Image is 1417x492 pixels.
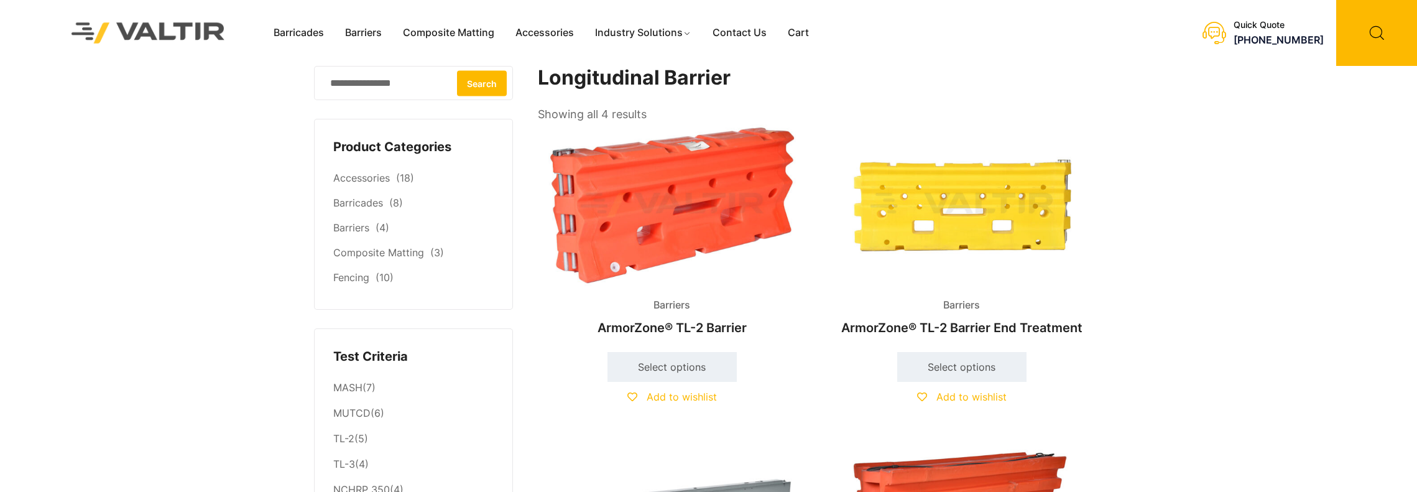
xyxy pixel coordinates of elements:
[777,24,819,42] a: Cart
[333,381,362,394] a: MASH
[430,246,444,259] span: (3)
[917,391,1007,403] a: Add to wishlist
[647,391,717,403] span: Add to wishlist
[333,197,383,209] a: Barricades
[538,66,1097,90] h1: Longitudinal Barrier
[897,352,1027,382] a: Select options for “ArmorZone® TL-2 Barrier End Treatment”
[828,124,1096,341] a: BarriersArmorZone® TL-2 Barrier End Treatment
[376,271,394,284] span: (10)
[607,352,737,382] a: Select options for “ArmorZone® TL-2 Barrier”
[538,104,647,125] p: Showing all 4 results
[396,172,414,184] span: (18)
[389,197,403,209] span: (8)
[1234,20,1324,30] div: Quick Quote
[333,427,494,452] li: (5)
[333,271,369,284] a: Fencing
[376,221,389,234] span: (4)
[1234,34,1324,46] a: [PHONE_NUMBER]
[392,24,505,42] a: Composite Matting
[538,314,806,341] h2: ArmorZone® TL-2 Barrier
[627,391,717,403] a: Add to wishlist
[263,24,335,42] a: Barricades
[584,24,702,42] a: Industry Solutions
[934,296,989,315] span: Barriers
[333,458,355,470] a: TL-3
[333,407,371,419] a: MUTCD
[457,70,507,96] button: Search
[644,296,699,315] span: Barriers
[333,138,494,157] h4: Product Categories
[333,375,494,401] li: (7)
[55,6,241,59] img: Valtir Rentals
[333,172,390,184] a: Accessories
[333,348,494,366] h4: Test Criteria
[505,24,584,42] a: Accessories
[333,221,369,234] a: Barriers
[538,124,806,341] a: BarriersArmorZone® TL-2 Barrier
[333,401,494,427] li: (6)
[333,246,424,259] a: Composite Matting
[333,452,494,478] li: (4)
[333,432,354,445] a: TL-2
[335,24,392,42] a: Barriers
[936,391,1007,403] span: Add to wishlist
[828,314,1096,341] h2: ArmorZone® TL-2 Barrier End Treatment
[702,24,777,42] a: Contact Us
